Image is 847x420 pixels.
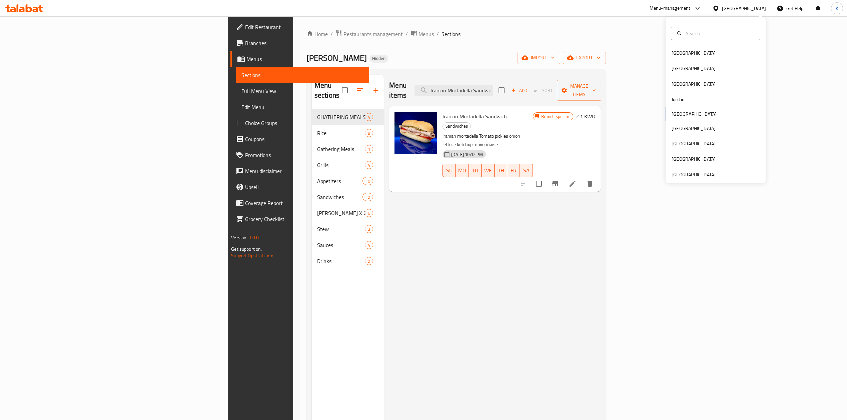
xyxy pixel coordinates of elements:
[236,67,369,83] a: Sections
[365,257,373,265] div: items
[443,132,533,149] p: Iranian mortadella Tomato pickles onion lettuce ketchup mayonnaise
[317,193,362,201] span: Sandwiches
[312,173,384,189] div: Appetizers10
[418,30,434,38] span: Menus
[312,106,384,272] nav: Menu sections
[363,194,373,200] span: 19
[449,151,486,158] span: [DATE] 10:12 PM
[362,177,373,185] div: items
[231,233,247,242] span: Version:
[230,131,369,147] a: Coupons
[236,83,369,99] a: Full Menu View
[317,257,365,265] span: Drinks
[582,176,598,192] button: delete
[317,113,365,121] span: GHATHERING MEALS
[249,233,259,242] span: 1.0.0
[317,129,365,137] span: Rice
[405,30,408,38] li: /
[241,103,364,111] span: Edit Menu
[456,164,469,177] button: MO
[437,30,439,38] li: /
[365,226,373,232] span: 3
[245,215,364,223] span: Grocery Checklist
[557,80,602,101] button: Manage items
[241,71,364,79] span: Sections
[317,145,365,153] span: Gathering Meals
[523,166,530,175] span: SA
[458,166,466,175] span: MO
[672,140,716,147] div: [GEOGRAPHIC_DATA]
[482,164,495,177] button: WE
[576,112,595,121] h6: 2.1 KWD
[317,161,365,169] span: Grills
[672,125,716,132] div: [GEOGRAPHIC_DATA]
[672,80,716,88] div: [GEOGRAPHIC_DATA]
[230,115,369,131] a: Choice Groups
[363,178,373,184] span: 10
[836,5,838,12] span: K
[446,166,453,175] span: SU
[317,209,365,217] span: [PERSON_NAME] X Grameesh
[317,177,362,185] span: Appetizers
[312,157,384,173] div: Grills4
[562,82,596,99] span: Manage items
[722,5,766,12] div: [GEOGRAPHIC_DATA]
[443,122,471,130] div: Sandwiches
[365,114,373,120] span: 4
[230,51,369,67] a: Menus
[672,49,716,57] div: [GEOGRAPHIC_DATA]
[230,35,369,51] a: Branches
[443,164,456,177] button: SU
[230,163,369,179] a: Menu disclaimer
[245,151,364,159] span: Promotions
[509,85,530,96] span: Add item
[443,122,471,130] span: Sandwiches
[672,96,685,103] div: Jordan
[369,56,388,61] span: Hidden
[338,83,352,97] span: Select all sections
[365,241,373,249] div: items
[230,195,369,211] a: Coverage Report
[495,164,507,177] button: TH
[365,113,373,121] div: items
[312,237,384,253] div: Sauces4
[365,210,373,216] span: 6
[672,65,716,72] div: [GEOGRAPHIC_DATA]
[469,164,482,177] button: TU
[495,83,509,97] span: Select section
[365,242,373,248] span: 4
[389,80,406,100] h2: Menu items
[547,176,563,192] button: Branch-specific-item
[312,109,384,125] div: GHATHERING MEALS4
[230,147,369,163] a: Promotions
[650,4,691,12] div: Menu-management
[520,164,533,177] button: SA
[365,145,373,153] div: items
[245,167,364,175] span: Menu disclaimer
[241,87,364,95] span: Full Menu View
[312,189,384,205] div: Sandwiches19
[672,155,716,163] div: [GEOGRAPHIC_DATA]
[317,241,365,249] span: Sauces
[369,55,388,63] div: Hidden
[230,19,369,35] a: Edit Restaurant
[245,199,364,207] span: Coverage Report
[317,209,365,217] div: Agha Kareem X Grameesh
[365,258,373,264] span: 9
[230,179,369,195] a: Upsell
[394,112,437,154] img: Iranian Mortadella Sandwich
[245,135,364,143] span: Coupons
[683,30,756,37] input: Search
[365,129,373,137] div: items
[231,251,273,260] a: Support.OpsPlatform
[568,54,601,62] span: export
[365,162,373,168] span: 4
[365,161,373,169] div: items
[569,180,577,188] a: Edit menu item
[312,253,384,269] div: Drinks9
